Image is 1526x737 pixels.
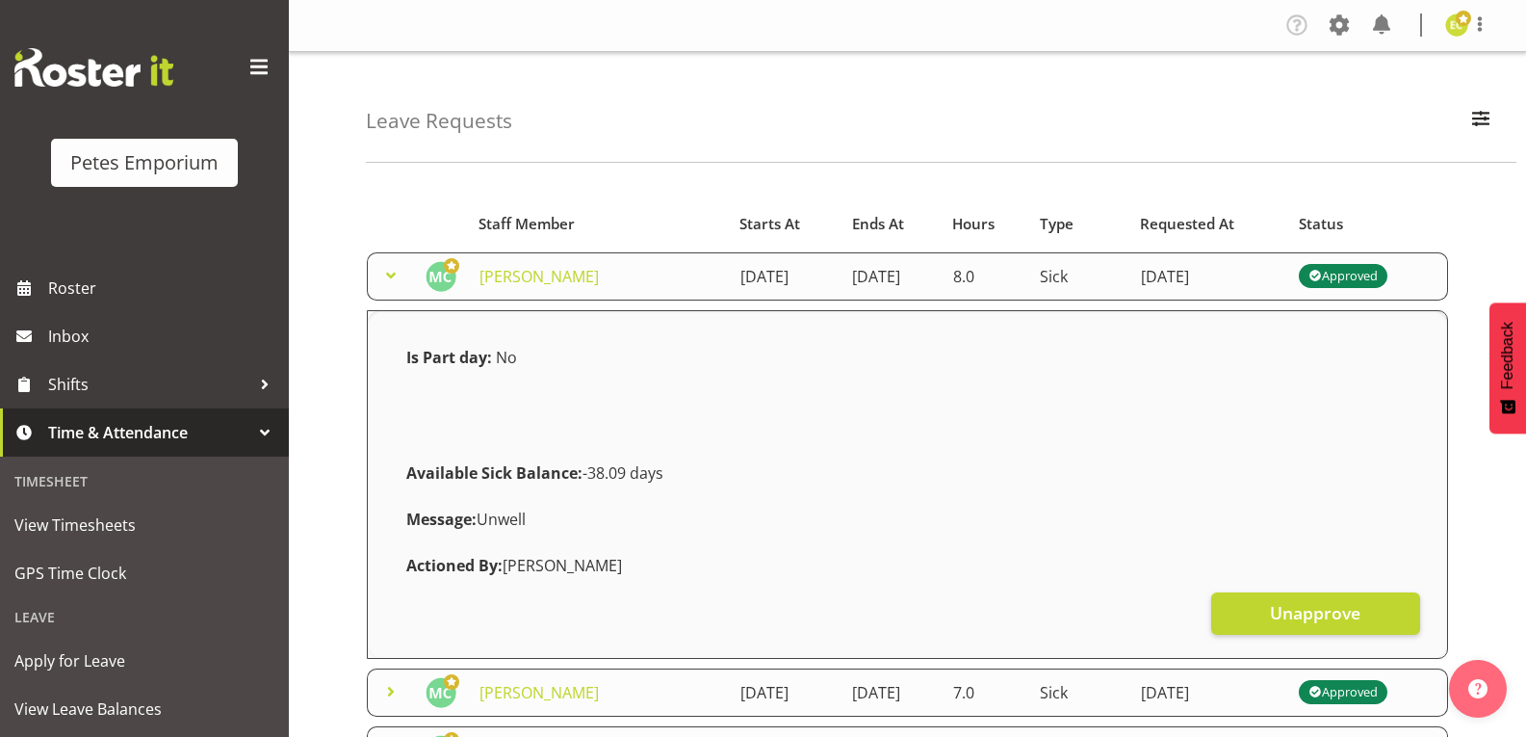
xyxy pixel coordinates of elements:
div: Leave [5,597,284,637]
strong: Message: [406,509,477,530]
span: Hours [952,213,995,235]
button: Feedback - Show survey [1489,303,1526,434]
a: View Timesheets [5,501,284,549]
td: Sick [1028,252,1129,301]
td: [DATE] [841,669,941,717]
td: [DATE] [729,669,841,717]
span: View Timesheets [14,511,274,540]
td: 7.0 [942,669,1029,717]
img: Rosterit website logo [14,48,173,87]
span: Ends At [852,213,904,235]
td: [DATE] [729,252,841,301]
span: Unapprove [1270,600,1360,625]
div: Unwell [395,496,1420,542]
span: Shifts [48,370,250,399]
div: Approved [1308,265,1378,288]
span: Roster [48,274,279,303]
span: Apply for Leave [14,646,274,675]
span: Starts At [739,213,800,235]
div: Timesheet [5,461,284,501]
a: View Leave Balances [5,685,284,733]
span: No [496,347,517,368]
td: Sick [1028,669,1129,717]
span: View Leave Balances [14,695,274,724]
td: [DATE] [841,252,941,301]
a: Apply for Leave [5,637,284,685]
strong: Actioned By: [406,555,503,576]
img: help-xxl-2.png [1468,679,1487,698]
button: Filter Employees [1461,100,1501,143]
a: [PERSON_NAME] [479,682,599,703]
div: [PERSON_NAME] [395,542,1420,589]
span: Feedback [1499,322,1516,389]
td: [DATE] [1129,669,1287,717]
span: Staff Member [478,213,575,235]
strong: Is Part day: [406,347,492,368]
td: 8.0 [942,252,1029,301]
button: Unapprove [1211,592,1420,635]
span: Type [1040,213,1073,235]
strong: Available Sick Balance: [406,462,582,484]
span: Inbox [48,322,279,351]
a: [PERSON_NAME] [479,266,599,287]
a: GPS Time Clock [5,549,284,597]
img: melissa-cowen2635.jpg [426,677,456,708]
span: Status [1299,213,1343,235]
span: Time & Attendance [48,418,250,447]
div: -38.09 days [395,450,1420,496]
span: Requested At [1140,213,1234,235]
span: GPS Time Clock [14,559,274,588]
div: Approved [1308,681,1378,704]
td: [DATE] [1129,252,1287,301]
img: emma-croft7499.jpg [1445,13,1468,37]
img: melissa-cowen2635.jpg [426,261,456,292]
div: Petes Emporium [70,148,219,177]
h4: Leave Requests [366,110,512,132]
